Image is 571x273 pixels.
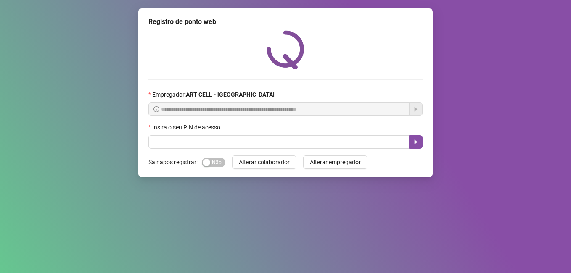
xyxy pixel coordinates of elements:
[267,30,304,69] img: QRPoint
[153,106,159,112] span: info-circle
[232,155,296,169] button: Alterar colaborador
[148,123,226,132] label: Insira o seu PIN de acesso
[239,157,290,167] span: Alterar colaborador
[303,155,367,169] button: Alterar empregador
[310,157,361,167] span: Alterar empregador
[148,17,423,27] div: Registro de ponto web
[412,139,419,145] span: caret-right
[152,90,275,99] span: Empregador :
[186,91,275,98] strong: ART CELL - [GEOGRAPHIC_DATA]
[148,155,202,169] label: Sair após registrar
